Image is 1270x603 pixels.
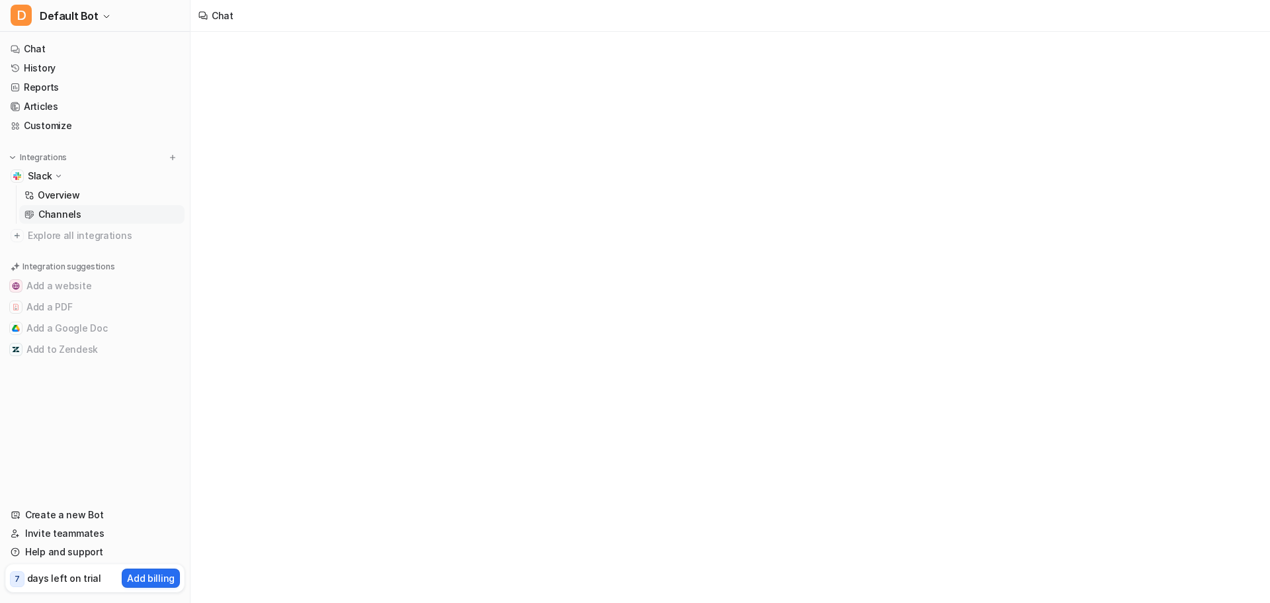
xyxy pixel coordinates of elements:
[5,318,185,339] button: Add a Google DocAdd a Google Doc
[5,97,185,116] a: Articles
[5,40,185,58] a: Chat
[22,261,114,273] p: Integration suggestions
[12,282,20,290] img: Add a website
[5,116,185,135] a: Customize
[11,229,24,242] img: explore all integrations
[5,275,185,297] button: Add a websiteAdd a website
[5,78,185,97] a: Reports
[12,346,20,353] img: Add to Zendesk
[5,543,185,561] a: Help and support
[5,506,185,524] a: Create a new Bot
[19,186,185,205] a: Overview
[19,205,185,224] a: Channels
[40,7,99,25] span: Default Bot
[20,152,67,163] p: Integrations
[12,303,20,311] img: Add a PDF
[27,571,101,585] p: days left on trial
[38,208,81,221] p: Channels
[15,573,20,585] p: 7
[5,59,185,77] a: History
[28,169,52,183] p: Slack
[5,151,71,164] button: Integrations
[12,324,20,332] img: Add a Google Doc
[38,189,80,202] p: Overview
[11,5,32,26] span: D
[5,297,185,318] button: Add a PDFAdd a PDF
[122,569,180,588] button: Add billing
[127,571,175,585] p: Add billing
[168,153,177,162] img: menu_add.svg
[5,226,185,245] a: Explore all integrations
[5,524,185,543] a: Invite teammates
[212,9,233,23] div: Chat
[13,172,21,180] img: Slack
[8,153,17,162] img: expand menu
[28,225,179,246] span: Explore all integrations
[5,339,185,360] button: Add to ZendeskAdd to Zendesk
